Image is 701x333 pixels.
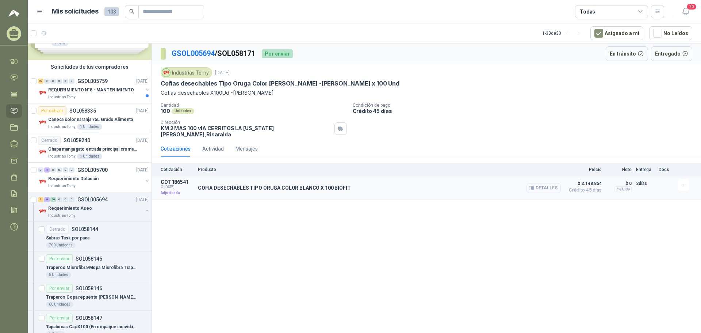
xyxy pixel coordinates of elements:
a: CerradoSOL058144Sabras Task por paca700 Unidades [28,222,152,251]
button: Asignado a mi [590,26,643,40]
img: Company Logo [38,88,47,97]
div: 1 Unidades [77,154,102,159]
a: GSOL005694 [172,49,215,58]
a: Por enviarSOL058146Traperos Copa repuesto [PERSON_NAME] 300 grs Henio60 Unidades [28,281,152,311]
a: Por cotizarSOL058335[DATE] Company LogoCaneca color naranja 75L Grado AlimentoIndustrias Tomy1 Un... [28,103,152,133]
p: COT186541 [161,179,194,185]
p: Adjudicada [161,189,194,197]
p: Industrias Tomy [48,124,76,130]
p: [DATE] [136,167,149,174]
div: 0 [50,167,56,173]
p: Dirección [161,120,332,125]
span: $ 2.148.854 [565,179,602,188]
button: No Leídos [649,26,692,40]
div: Mensajes [235,145,258,153]
p: Traperos Microfibra/Mopa Microfibra Trapero 350grs Provacol Rosca Roja Fibra [PERSON_NAME] [46,264,137,271]
a: 27 0 0 0 0 0 GSOL005759[DATE] Company LogoREQUERIMIENTO N°8 - MANTENIMIENTOIndustrias Tomy [38,77,150,100]
p: Cofias desechables Tipo Oruga Color [PERSON_NAME] -[PERSON_NAME] x 100 Und [161,80,399,87]
p: SOL058335 [69,108,96,113]
div: Cotizaciones [161,145,191,153]
p: GSOL005759 [77,79,108,84]
div: 0 [38,167,43,173]
img: Company Logo [38,118,47,127]
div: 5 Unidades [46,272,71,278]
div: Unidades [172,108,194,114]
p: Tapabocas CajaX100 (En empaque individual) [46,323,137,330]
p: GSOL005700 [77,167,108,173]
div: Todas [580,8,595,16]
p: $ 0 [606,179,632,188]
div: Actividad [202,145,224,153]
p: 100 [161,108,170,114]
div: 0 [69,197,74,202]
p: COFIA DESECHABLES TIPO ORUGA COLOR BLANCO X 100 BIOFIT [198,185,350,191]
span: C: [DATE] [161,185,194,189]
button: 20 [679,5,692,18]
div: Industrias Tomy [161,67,212,78]
div: 8 [44,197,50,202]
p: Traperos Copa repuesto [PERSON_NAME] 300 grs Henio [46,294,137,301]
p: Cofias desechables X100Ud -[PERSON_NAME] [161,89,692,97]
p: SOL058240 [64,138,90,143]
div: 0 [57,197,62,202]
p: SOL058145 [76,256,102,261]
p: REQUERIMIENTO N°8 - MANTENIMIENTO [48,87,134,94]
span: Crédito 45 días [565,188,602,192]
p: Industrias Tomy [48,183,76,189]
p: Industrias Tomy [48,213,76,219]
div: 27 [38,79,43,84]
div: Cerrado [38,136,61,145]
img: Company Logo [162,69,170,77]
p: Sabras Task por paca [46,235,89,242]
div: 0 [57,167,62,173]
p: Caneca color naranja 75L Grado Alimento [48,116,133,123]
div: 0 [50,79,56,84]
div: Incluido [614,186,632,192]
a: 1 8 20 0 0 0 GSOL005694[DATE] Company LogoRequerimiento AseoIndustrias Tomy [38,195,150,219]
div: Por enviar [46,284,73,293]
p: Chapa manija gato entrada principal cromado mate llave de seguridad [48,146,139,153]
p: [DATE] [215,69,230,76]
a: CerradoSOL058240[DATE] Company LogoChapa manija gato entrada principal cromado mate llave de segu... [28,133,152,163]
p: Cantidad [161,103,347,108]
p: Docs [659,167,673,172]
p: 3 días [636,179,654,188]
img: Logo peakr [8,9,19,18]
p: [DATE] [136,137,149,144]
div: 1 [38,197,43,202]
div: 0 [63,197,68,202]
button: Entregado [651,46,693,61]
p: SOL058144 [72,227,98,232]
div: 0 [63,167,68,173]
h1: Mis solicitudes [52,6,99,17]
p: Precio [565,167,602,172]
p: Flete [606,167,632,172]
p: Condición de pago [353,103,698,108]
p: Producto [198,167,561,172]
div: 60 Unidades [46,302,73,307]
p: Industrias Tomy [48,94,76,100]
p: Requerimiento Dotación [48,175,99,182]
div: 20 [50,197,56,202]
p: SOL058147 [76,315,102,321]
div: Solicitudes de tus compradores [28,60,152,74]
p: Crédito 45 días [353,108,698,114]
p: / SOL058171 [172,48,256,59]
div: 1 - 30 de 30 [542,27,585,39]
div: 0 [57,79,62,84]
p: [DATE] [136,196,149,203]
div: Cerrado [46,225,69,234]
div: 700 Unidades [46,242,76,248]
p: Requerimiento Aseo [48,205,92,212]
span: 103 [104,7,119,16]
img: Company Logo [38,148,47,156]
img: Company Logo [38,177,47,186]
p: GSOL005694 [77,197,108,202]
a: 0 4 0 0 0 0 GSOL005700[DATE] Company LogoRequerimiento DotaciónIndustrias Tomy [38,166,150,189]
div: Por enviar [262,49,293,58]
p: Industrias Tomy [48,154,76,159]
p: Cotización [161,167,194,172]
div: 0 [69,79,74,84]
button: En tránsito [606,46,648,61]
span: search [129,9,134,14]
